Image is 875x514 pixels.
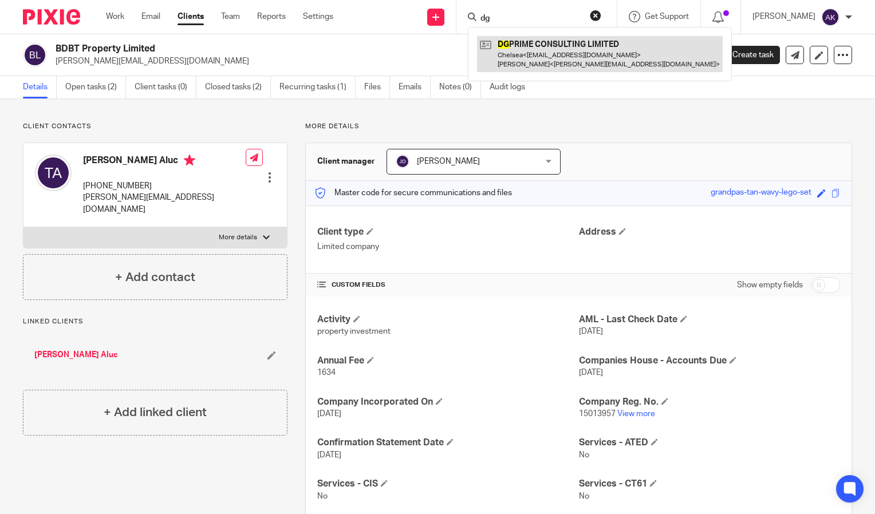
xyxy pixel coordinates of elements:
a: Recurring tasks (1) [279,76,356,98]
div: grandpas-tan-wavy-lego-set [711,187,811,200]
p: [PERSON_NAME][EMAIL_ADDRESS][DOMAIN_NAME] [83,192,246,215]
span: property investment [317,327,391,335]
h4: Confirmation Statement Date [317,437,578,449]
h4: AML - Last Check Date [579,314,840,326]
a: Audit logs [490,76,534,98]
span: [DATE] [579,327,603,335]
a: Create task [714,46,780,64]
a: Notes (0) [439,76,481,98]
h4: Companies House - Accounts Due [579,355,840,367]
span: Get Support [645,13,689,21]
p: More details [305,122,852,131]
h4: + Add contact [115,268,195,286]
img: svg%3E [821,8,839,26]
a: Work [106,11,124,22]
input: Search [479,14,582,24]
p: [PERSON_NAME] [752,11,815,22]
a: Clients [178,11,204,22]
span: [DATE] [317,410,341,418]
h4: Annual Fee [317,355,578,367]
h4: Client type [317,226,578,238]
h4: CUSTOM FIELDS [317,280,578,290]
h3: Client manager [317,156,375,167]
a: Details [23,76,57,98]
a: Files [364,76,390,98]
a: Closed tasks (2) [205,76,271,98]
span: [DATE] [317,451,341,459]
a: Reports [257,11,286,22]
a: [PERSON_NAME] Aluc [34,349,118,361]
p: Client contacts [23,122,287,131]
a: View more [617,410,655,418]
a: Client tasks (0) [135,76,196,98]
h4: [PERSON_NAME] Aluc [83,155,246,169]
span: 1634 [317,369,336,377]
p: Linked clients [23,317,287,326]
a: Emails [399,76,431,98]
p: [PHONE_NUMBER] [83,180,246,192]
h4: Company Incorporated On [317,396,578,408]
img: svg%3E [23,43,47,67]
h4: Services - CIS [317,478,578,490]
h4: Activity [317,314,578,326]
label: Show empty fields [737,279,803,291]
span: [DATE] [579,369,603,377]
span: No [317,492,328,500]
p: Master code for secure communications and files [314,187,512,199]
h2: BDBT Property Limited [56,43,568,55]
h4: Services - ATED [579,437,840,449]
a: Open tasks (2) [65,76,126,98]
a: Email [141,11,160,22]
p: More details [219,233,257,242]
img: svg%3E [35,155,72,191]
h4: Company Reg. No. [579,396,840,408]
p: Limited company [317,241,578,252]
a: Settings [303,11,333,22]
span: 15013957 [579,410,616,418]
img: svg%3E [396,155,409,168]
span: No [579,451,589,459]
h4: Services - CT61 [579,478,840,490]
span: No [579,492,589,500]
h4: + Add linked client [104,404,207,421]
a: Team [221,11,240,22]
img: Pixie [23,9,80,25]
span: [PERSON_NAME] [417,157,480,165]
i: Primary [184,155,195,166]
p: [PERSON_NAME][EMAIL_ADDRESS][DOMAIN_NAME] [56,56,696,67]
button: Clear [590,10,601,21]
h4: Address [579,226,840,238]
